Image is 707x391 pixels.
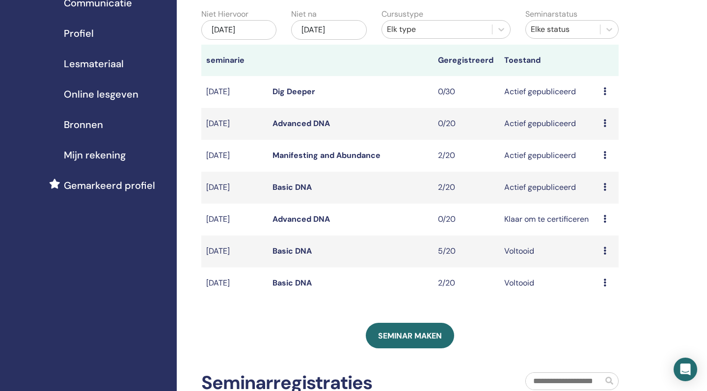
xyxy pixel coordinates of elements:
[499,108,598,140] td: Actief gepubliceerd
[366,323,454,348] a: Seminar maken
[201,172,268,204] td: [DATE]
[291,8,317,20] label: Niet na
[272,118,330,129] a: Advanced DNA
[433,108,499,140] td: 0/20
[64,178,155,193] span: Gemarkeerd profiel
[272,278,312,288] a: Basic DNA
[201,140,268,172] td: [DATE]
[201,235,268,267] td: [DATE]
[433,172,499,204] td: 2/20
[433,204,499,235] td: 0/20
[499,45,598,76] th: Toestand
[201,76,268,108] td: [DATE]
[433,235,499,267] td: 5/20
[499,267,598,299] td: Voltooid
[433,76,499,108] td: 0/30
[64,26,94,41] span: Profiel
[272,182,312,192] a: Basic DNA
[387,24,487,35] div: Elk type
[531,24,595,35] div: Elke status
[433,45,499,76] th: Geregistreerd
[201,8,248,20] label: Niet Hiervoor
[499,76,598,108] td: Actief gepubliceerd
[433,267,499,299] td: 2/20
[499,235,598,267] td: Voltooid
[272,214,330,224] a: Advanced DNA
[201,267,268,299] td: [DATE]
[378,331,442,341] span: Seminar maken
[674,358,697,381] div: Open Intercom Messenger
[201,20,276,40] div: [DATE]
[499,172,598,204] td: Actief gepubliceerd
[499,204,598,235] td: Klaar om te certificeren
[525,8,577,20] label: Seminarstatus
[272,86,315,97] a: Dig Deeper
[201,204,268,235] td: [DATE]
[272,150,381,160] a: Manifesting and Abundance
[64,117,103,132] span: Bronnen
[201,108,268,140] td: [DATE]
[272,246,312,256] a: Basic DNA
[64,87,138,102] span: Online lesgeven
[201,45,268,76] th: seminarie
[64,56,124,71] span: Lesmateriaal
[64,148,126,162] span: Mijn rekening
[499,140,598,172] td: Actief gepubliceerd
[291,20,366,40] div: [DATE]
[433,140,499,172] td: 2/20
[381,8,423,20] label: Cursustype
